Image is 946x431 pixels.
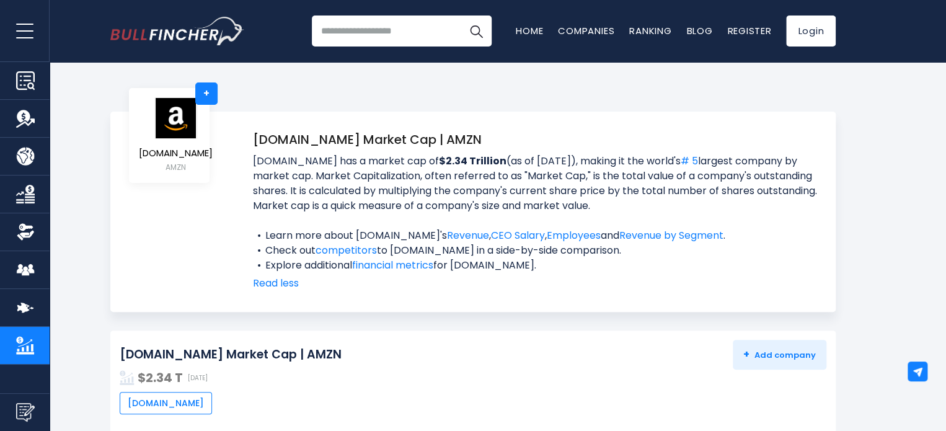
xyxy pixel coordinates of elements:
[629,24,671,37] a: Ranking
[110,17,244,45] img: Bullfincher logo
[253,154,823,228] span: [DOMAIN_NAME] has a market cap of (as of [DATE]), making it the world's largest company by market...
[439,154,506,168] strong: $2.34 Trillion
[516,24,543,37] a: Home
[727,24,771,37] a: Register
[253,243,823,258] li: Check out to [DOMAIN_NAME] in a side-by-side comparison.
[253,276,823,291] a: Read less
[138,97,213,174] a: [DOMAIN_NAME] AMZN
[352,258,433,272] a: financial metrics
[139,148,213,159] span: [DOMAIN_NAME]
[253,228,823,243] li: Learn more about [DOMAIN_NAME]'s , , and .
[786,16,836,47] a: Login
[447,228,489,242] a: Revenue
[195,82,218,105] a: +
[253,130,823,149] h1: [DOMAIN_NAME] Market Cap | AMZN
[138,369,183,386] strong: $2.34 T
[16,223,35,241] img: Ownership
[188,374,208,382] span: [DATE]
[461,16,492,47] button: Search
[743,347,749,362] strong: +
[110,17,244,45] a: Go to homepage
[120,370,135,385] img: addasd
[733,340,826,370] button: +Add company
[686,24,712,37] a: Blog
[547,228,601,242] a: Employees
[154,97,198,139] img: logo
[743,349,816,360] span: Add company
[316,243,377,257] a: competitors
[619,228,723,242] a: Revenue by Segment
[253,258,823,273] li: Explore additional for [DOMAIN_NAME].
[558,24,614,37] a: Companies
[139,162,213,173] small: AMZN
[128,398,204,409] span: [DOMAIN_NAME]
[681,154,698,168] a: # 5
[120,347,342,363] h2: [DOMAIN_NAME] Market Cap | AMZN
[491,228,545,242] a: CEO Salary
